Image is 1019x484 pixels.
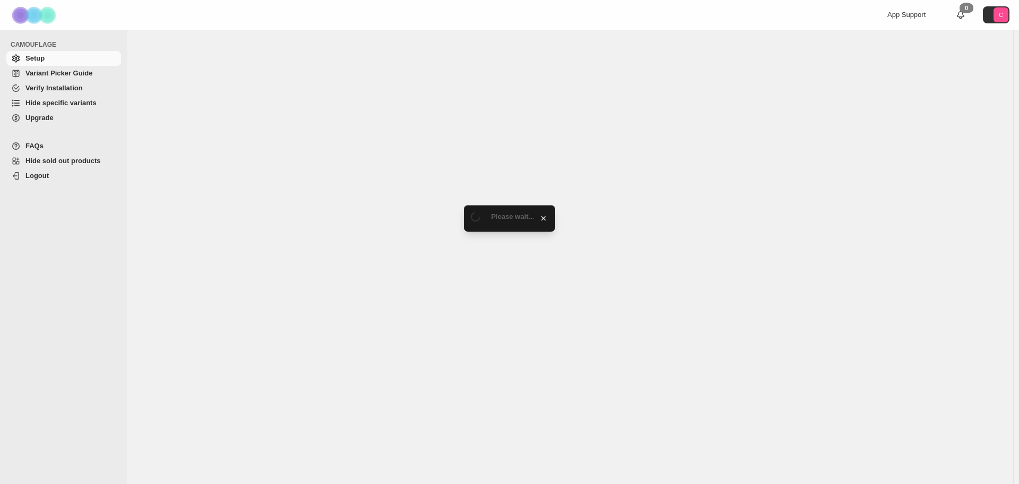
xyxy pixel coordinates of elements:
span: Hide specific variants [25,99,97,107]
span: Avatar with initials C [994,7,1008,22]
a: Verify Installation [6,81,121,96]
a: Variant Picker Guide [6,66,121,81]
a: FAQs [6,139,121,154]
span: Variant Picker Guide [25,69,92,77]
text: C [999,12,1003,18]
span: FAQs [25,142,44,150]
a: Logout [6,168,121,183]
a: Setup [6,51,121,66]
a: Hide sold out products [6,154,121,168]
a: 0 [955,10,966,20]
span: Upgrade [25,114,54,122]
span: Please wait... [491,213,534,220]
a: Hide specific variants [6,96,121,111]
span: Verify Installation [25,84,83,92]
img: Camouflage [8,1,62,30]
span: CAMOUFLAGE [11,40,122,49]
div: 0 [960,3,973,13]
span: Logout [25,172,49,180]
a: Upgrade [6,111,121,125]
span: App Support [887,11,926,19]
button: Avatar with initials C [983,6,1009,23]
span: Hide sold out products [25,157,101,165]
span: Setup [25,54,45,62]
